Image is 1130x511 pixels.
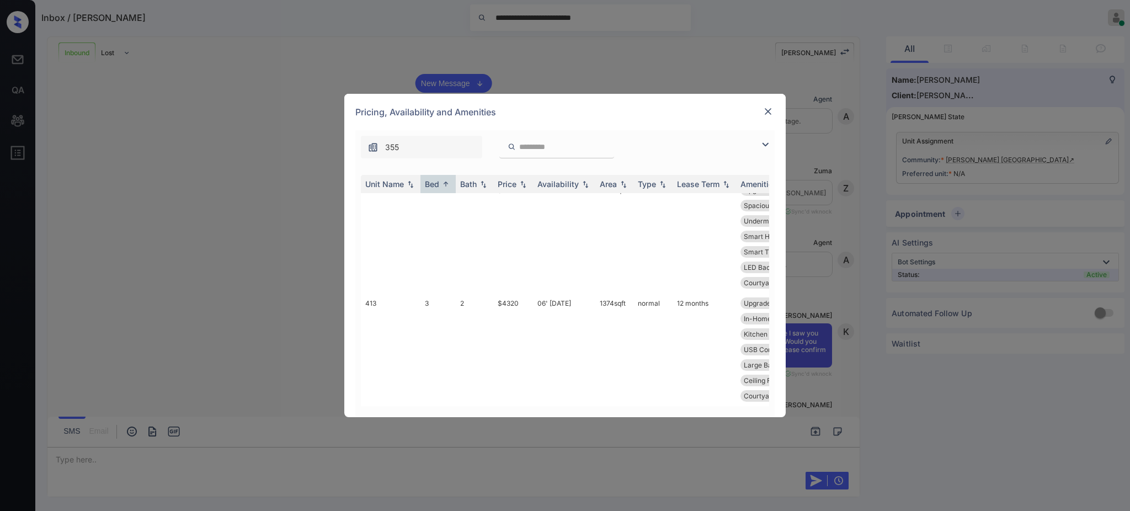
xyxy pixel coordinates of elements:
span: Spacious Closet [744,201,794,210]
img: sorting [618,180,629,188]
span: Kitchen Island/... [744,330,795,338]
td: 13' [DATE] [533,180,595,293]
img: sorting [405,180,416,188]
div: Lease Term [677,179,719,189]
td: normal [633,180,673,293]
span: USB Compatible ... [744,345,802,354]
img: sorting [657,180,668,188]
td: 3 [420,180,456,293]
span: Upgrades: 3x2 [744,299,790,307]
img: sorting [721,180,732,188]
td: 1374 sqft [595,293,633,406]
img: sorting [478,180,489,188]
td: 2 [456,180,493,293]
img: icon-zuma [508,142,516,152]
span: Smart Home Lock [744,232,801,241]
img: close [763,106,774,117]
td: normal [633,293,673,406]
span: In-Home Washer ... [744,315,803,323]
img: sorting [580,180,591,188]
div: Amenities [740,179,777,189]
div: Type [638,179,656,189]
td: 3 [420,293,456,406]
td: 413 [361,293,420,406]
img: sorting [440,180,451,188]
span: 355 [385,141,399,153]
td: 06' [DATE] [533,293,595,406]
img: sorting [518,180,529,188]
span: Ceiling Fan [744,376,779,385]
div: Bed [425,179,439,189]
td: 12 months [673,293,736,406]
span: Courtyard View [744,279,793,287]
td: 12 months [673,180,736,293]
img: icon-zuma [759,138,772,151]
td: 2 [456,293,493,406]
img: icon-zuma [367,142,379,153]
td: 346 [361,180,420,293]
div: Area [600,179,617,189]
div: Bath [460,179,477,189]
span: LED Back-lit Mi... [744,263,797,272]
span: Undermount Sink [744,217,798,225]
span: Large Balcony [744,361,789,369]
div: Availability [537,179,579,189]
td: 1374 sqft [595,180,633,293]
div: Unit Name [365,179,404,189]
td: $4290 [493,180,533,293]
td: $4320 [493,293,533,406]
span: Smart Thermosta... [744,248,804,256]
span: Courtyard View [744,392,793,400]
div: Price [498,179,516,189]
div: Pricing, Availability and Amenities [344,94,786,130]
